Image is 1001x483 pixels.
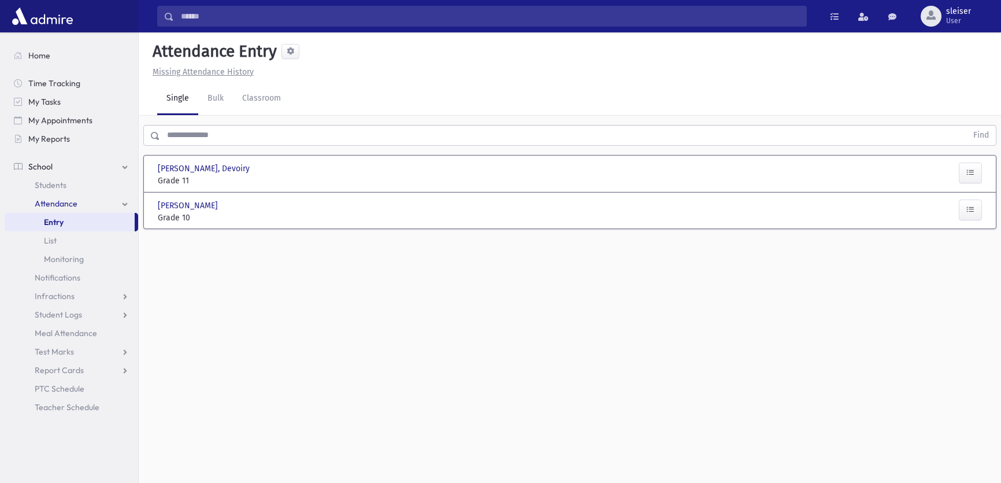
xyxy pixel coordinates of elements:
a: Bulk [198,83,233,115]
input: Search [174,6,806,27]
a: Student Logs [5,305,138,324]
span: User [946,16,971,25]
span: Infractions [35,291,75,301]
img: AdmirePro [9,5,76,28]
a: Classroom [233,83,290,115]
a: My Tasks [5,93,138,111]
span: Entry [44,217,64,227]
span: Meal Attendance [35,328,97,338]
span: List [44,235,57,246]
a: My Reports [5,130,138,148]
span: School [28,161,53,172]
a: Meal Attendance [5,324,138,342]
span: PTC Schedule [35,384,84,394]
span: Notifications [35,272,80,283]
a: Test Marks [5,342,138,361]
a: Single [157,83,198,115]
a: Students [5,176,138,194]
a: Report Cards [5,361,138,379]
span: Monitoring [44,254,84,264]
span: Attendance [35,198,77,209]
span: Grade 11 [158,175,286,187]
span: [PERSON_NAME], Devoiry [158,163,252,175]
span: My Appointments [28,115,92,126]
a: Notifications [5,268,138,287]
a: Home [5,46,138,65]
span: My Tasks [28,97,61,107]
a: Time Tracking [5,74,138,93]
span: Report Cards [35,365,84,375]
span: My Reports [28,134,70,144]
a: PTC Schedule [5,379,138,398]
a: My Appointments [5,111,138,130]
a: School [5,157,138,176]
span: Time Tracking [28,78,80,89]
span: sleiser [946,7,971,16]
a: Monitoring [5,250,138,268]
span: Teacher Schedule [35,402,99,412]
a: Attendance [5,194,138,213]
span: Student Logs [35,309,82,320]
a: List [5,231,138,250]
span: [PERSON_NAME] [158,200,220,212]
a: Infractions [5,287,138,305]
a: Missing Attendance History [148,67,254,77]
span: Grade 10 [158,212,286,224]
span: Home [28,50,50,61]
u: Missing Attendance History [153,67,254,77]
h5: Attendance Entry [148,42,277,61]
span: Test Marks [35,346,74,357]
button: Find [966,126,996,145]
a: Teacher Schedule [5,398,138,416]
a: Entry [5,213,135,231]
span: Students [35,180,66,190]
